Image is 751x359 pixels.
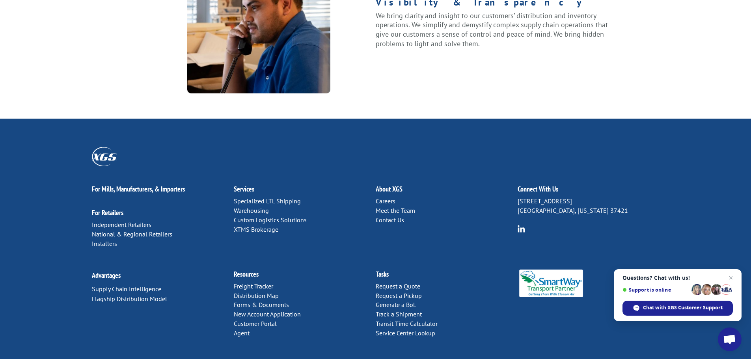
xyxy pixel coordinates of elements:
a: Request a Quote [376,282,420,290]
a: Services [234,184,254,193]
a: About XGS [376,184,403,193]
h2: Connect With Us [518,186,660,197]
a: Service Center Lookup [376,329,435,337]
img: group-6 [518,225,525,233]
h2: Tasks [376,271,518,282]
div: Chat with XGS Customer Support [622,301,733,316]
a: Transit Time Calculator [376,320,438,327]
a: Distribution Map [234,292,279,299]
a: Agent [234,329,250,337]
p: [STREET_ADDRESS] [GEOGRAPHIC_DATA], [US_STATE] 37421 [518,197,660,216]
a: Track a Shipment [376,310,422,318]
a: Careers [376,197,395,205]
a: New Account Application [234,310,301,318]
a: For Retailers [92,208,123,217]
a: Advantages [92,271,121,280]
a: Flagship Distribution Model [92,295,167,303]
a: Request a Pickup [376,292,422,299]
span: Questions? Chat with us! [622,275,733,281]
span: Support is online [622,287,689,293]
a: Meet the Team [376,206,415,214]
a: Warehousing [234,206,269,214]
a: Custom Logistics Solutions [234,216,307,224]
a: National & Regional Retailers [92,230,172,238]
a: For Mills, Manufacturers, & Importers [92,184,185,193]
a: XTMS Brokerage [234,225,278,233]
span: Close chat [726,273,736,283]
a: Generate a BoL [376,301,416,309]
div: Open chat [718,327,742,351]
p: We bring clarity and insight to our customers’ distribution and inventory operations. We simplify... [376,11,609,48]
span: Chat with XGS Customer Support [643,304,723,311]
a: Freight Tracker [234,282,273,290]
a: Customer Portal [234,320,277,327]
img: Smartway_Logo [518,270,585,297]
a: Supply Chain Intelligence [92,285,161,293]
a: Installers [92,240,117,247]
a: Specialized LTL Shipping [234,197,301,205]
a: Forms & Documents [234,301,289,309]
img: XGS_Logos_ALL_2024_All_White [92,147,117,166]
a: Resources [234,270,259,279]
a: Contact Us [376,216,404,224]
a: Independent Retailers [92,221,151,229]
